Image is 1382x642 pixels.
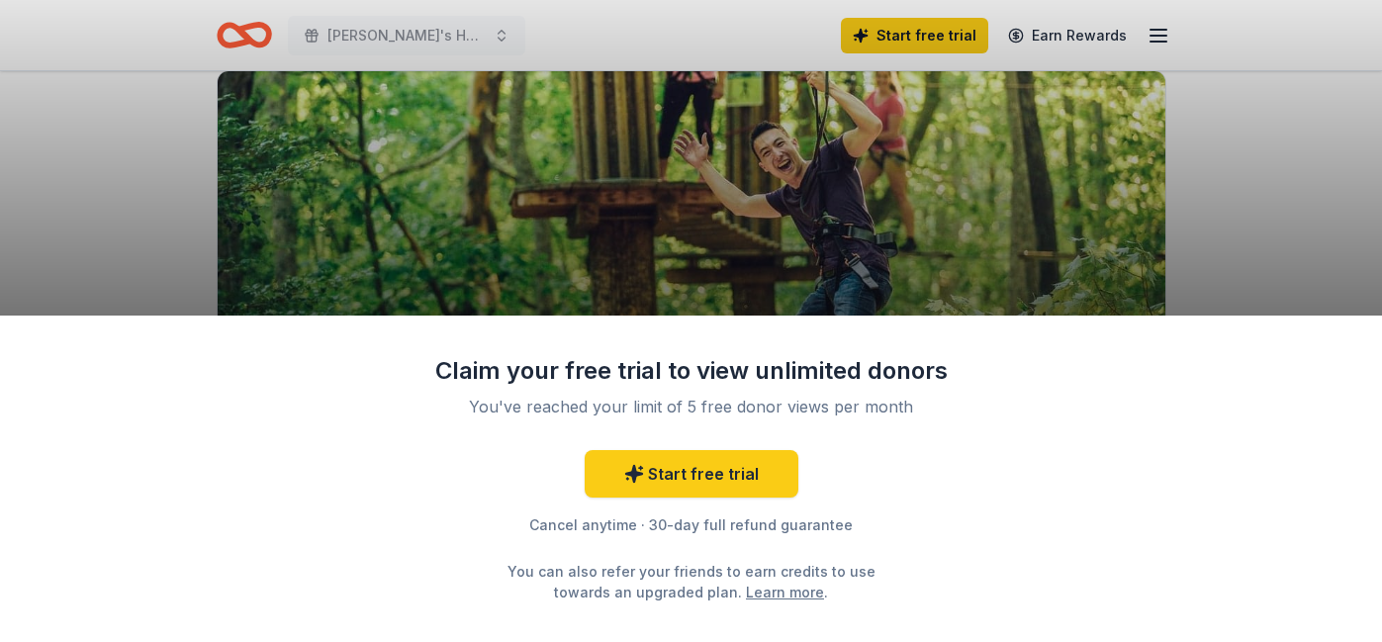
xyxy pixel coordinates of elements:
[746,582,824,602] a: Learn more
[490,561,893,602] div: You can also refer your friends to earn credits to use towards an upgraded plan. .
[585,450,798,498] a: Start free trial
[458,395,925,418] div: You've reached your limit of 5 free donor views per month
[434,355,949,387] div: Claim your free trial to view unlimited donors
[434,513,949,537] div: Cancel anytime · 30-day full refund guarantee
